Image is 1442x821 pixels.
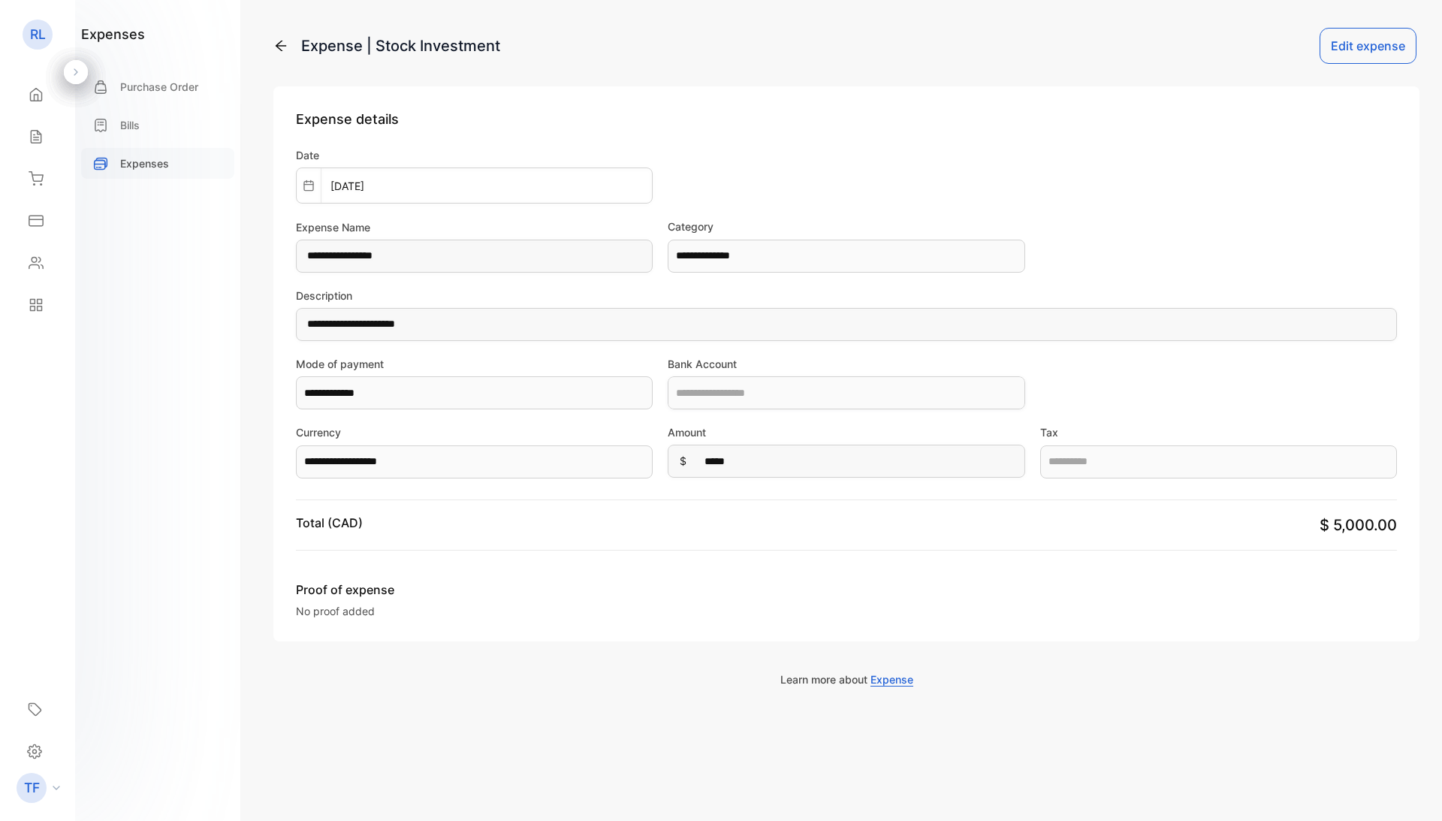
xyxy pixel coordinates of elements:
p: Bills [120,117,140,133]
span: $ 5,000.00 [1320,516,1397,534]
label: Description [296,288,1397,303]
button: Edit expense [1320,28,1416,64]
span: $ [680,453,686,469]
p: Total (CAD) [296,514,363,532]
p: TF [24,778,40,798]
span: No proof added [296,605,375,617]
label: Expense Name [296,219,653,235]
p: [DATE] [321,178,373,194]
h1: expenses [81,24,145,44]
a: Purchase Order [81,71,234,102]
span: Proof of expense [296,581,584,599]
label: Tax [1040,424,1397,440]
p: Expenses [120,155,169,171]
label: Bank Account [668,356,1024,372]
label: Mode of payment [296,356,653,372]
span: Expense [870,673,913,687]
label: Category [668,219,1024,234]
label: Date [296,147,653,163]
p: Expense details [296,109,1397,129]
div: Expense | Stock Investment [301,35,500,57]
label: Currency [296,424,653,440]
a: Bills [81,110,234,140]
p: Learn more about [273,672,1419,687]
p: Purchase Order [120,79,198,95]
label: Amount [668,424,1024,440]
a: Expenses [81,148,234,179]
button: Open LiveChat chat widget [12,6,57,51]
p: RL [30,25,46,44]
